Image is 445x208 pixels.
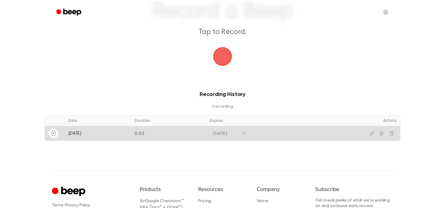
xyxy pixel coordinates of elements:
th: Duration [131,115,206,126]
a: Terms [52,203,64,208]
p: Tap to Record. [104,27,341,37]
i: for [140,199,145,203]
a: Home [257,199,268,203]
h6: Products [140,186,188,193]
button: Play [49,128,58,138]
th: Expires [206,115,351,126]
p: 1 recording [54,104,391,110]
span: [DATE] [68,131,81,136]
h6: Subscribe [315,186,393,193]
h6: Resources [198,186,247,193]
h6: Company [257,186,305,193]
td: 0:03 [131,126,206,141]
img: Beep Logo [213,47,232,66]
a: Privacy Policy [65,203,90,208]
a: Beep [52,6,87,19]
h3: Recording History [54,90,391,99]
button: Open menu [378,5,393,20]
button: Delete recording [387,128,396,138]
a: Pricing [198,199,211,203]
th: Actions [351,115,400,126]
th: Date [65,115,131,126]
button: Copy link [367,128,377,138]
a: Cruip [52,186,87,198]
button: Download recording [377,128,387,138]
div: [DATE] [213,130,239,137]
